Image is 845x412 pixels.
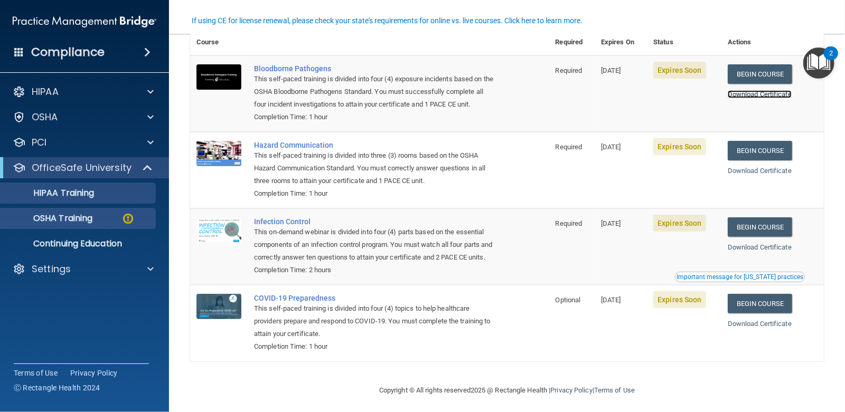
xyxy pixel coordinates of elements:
[675,272,805,282] button: Read this if you are a dental practitioner in the state of CA
[254,149,496,187] div: This self-paced training is divided into three (3) rooms based on the OSHA Hazard Communication S...
[647,30,721,55] th: Status
[556,219,583,227] span: Required
[556,66,583,74] span: Required
[653,291,706,308] span: Expires Soon
[32,136,46,149] p: PCI
[254,64,496,73] a: Bloodborne Pathogens
[803,47,834,79] button: Open Resource Center, 2 new notifications
[14,382,100,393] span: Ⓒ Rectangle Health 2024
[254,340,496,353] div: Completion Time: 1 hour
[254,141,496,149] a: Hazard Communication
[721,30,824,55] th: Actions
[728,141,792,160] a: Begin Course
[7,238,151,249] p: Continuing Education
[7,213,92,224] p: OSHA Training
[254,217,496,226] a: Infection Control
[32,263,71,275] p: Settings
[601,219,621,227] span: [DATE]
[594,386,635,394] a: Terms of Use
[254,187,496,200] div: Completion Time: 1 hour
[254,73,496,111] div: This self-paced training is divided into four (4) exposure incidents based on the OSHA Bloodborne...
[728,294,792,313] a: Begin Course
[653,138,706,155] span: Expires Soon
[653,62,706,79] span: Expires Soon
[677,274,803,280] div: Important message for [US_STATE] practices
[32,161,132,174] p: OfficeSafe University
[601,296,621,304] span: [DATE]
[601,66,621,74] span: [DATE]
[829,53,833,67] div: 2
[254,302,496,340] div: This self-paced training is divided into four (4) topics to help healthcare providers prepare and...
[549,30,595,55] th: Required
[601,143,621,151] span: [DATE]
[254,294,496,302] a: COVID-19 Preparedness
[190,15,584,26] button: If using CE for license renewal, please check your state's requirements for online vs. live cours...
[121,212,135,225] img: warning-circle.0cc9ac19.png
[13,136,154,149] a: PCI
[556,296,581,304] span: Optional
[70,368,118,378] a: Privacy Policy
[32,111,58,123] p: OSHA
[314,373,700,407] div: Copyright © All rights reserved 2025 @ Rectangle Health | |
[32,85,59,98] p: HIPAA
[13,111,154,123] a: OSHA
[14,368,58,378] a: Terms of Use
[728,167,792,175] a: Download Certificate
[13,85,154,98] a: HIPAA
[192,17,583,24] div: If using CE for license renewal, please check your state's requirements for online vs. live cours...
[728,64,792,84] a: Begin Course
[254,111,496,123] div: Completion Time: 1 hour
[728,90,792,98] a: Download Certificate
[13,263,154,275] a: Settings
[550,386,592,394] a: Privacy Policy
[13,11,156,32] img: PMB logo
[254,264,496,276] div: Completion Time: 2 hours
[556,143,583,151] span: Required
[728,243,792,251] a: Download Certificate
[595,30,647,55] th: Expires On
[31,45,105,60] h4: Compliance
[653,215,706,232] span: Expires Soon
[728,217,792,237] a: Begin Course
[254,226,496,264] div: This on-demand webinar is divided into four (4) parts based on the essential components of an inf...
[728,320,792,328] a: Download Certificate
[7,188,94,198] p: HIPAA Training
[13,161,153,174] a: OfficeSafe University
[190,30,248,55] th: Course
